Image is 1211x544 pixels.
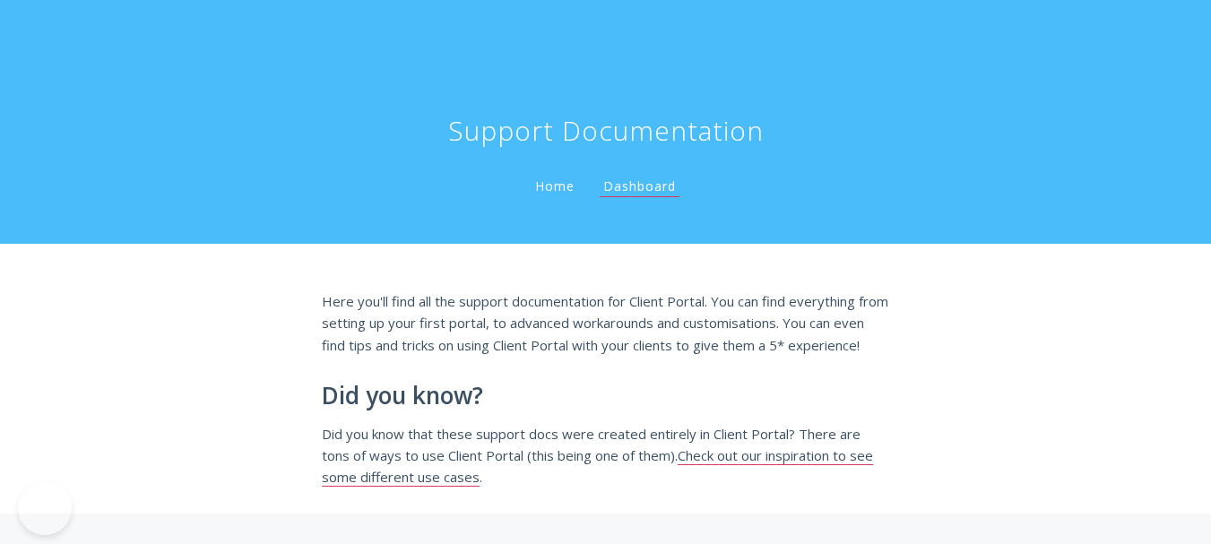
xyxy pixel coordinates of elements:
a: Dashboard [600,177,679,197]
p: Did you know that these support docs were created entirely in Client Portal? There are tons of wa... [322,423,890,488]
h1: Support Documentation [448,113,764,149]
h2: Did you know? [322,383,890,410]
a: Home [532,177,578,194]
iframe: Toggle Customer Support [18,481,72,535]
p: Here you'll find all the support documentation for Client Portal. You can find everything from se... [322,290,890,356]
